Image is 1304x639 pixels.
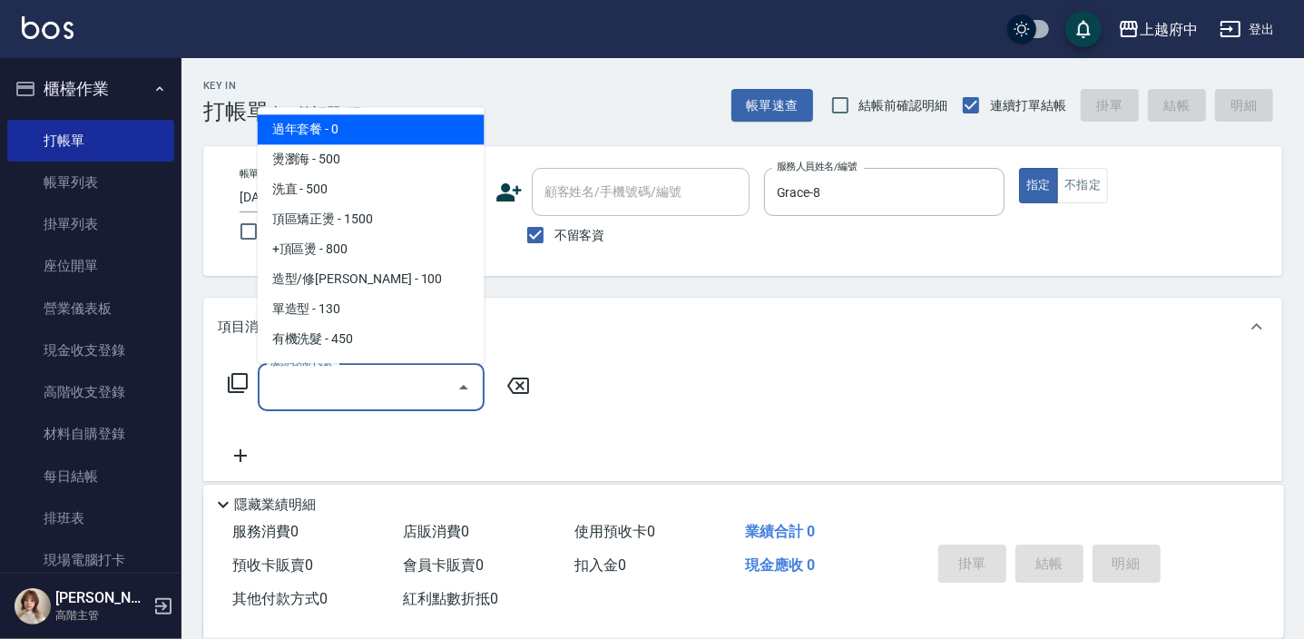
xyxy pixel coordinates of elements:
span: 上一筆訂單:#7 [269,102,362,124]
a: 營業儀表板 [7,288,174,329]
span: 燙瀏海 - 500 [258,145,485,175]
a: 高階收支登錄 [7,371,174,413]
img: Logo [22,16,74,39]
span: 加強補色 - 150 [258,355,485,385]
span: 紅利點數折抵 0 [404,590,499,607]
a: 帳單列表 [7,162,174,203]
label: 帳單日期 [240,167,278,181]
span: 現金應收 0 [746,556,816,574]
button: Close [449,373,478,402]
span: 使用預收卡 0 [574,523,655,540]
span: 過年套餐 - 0 [258,115,485,145]
button: 櫃檯作業 [7,65,174,113]
span: 會員卡販賣 0 [404,556,485,574]
span: 店販消費 0 [404,523,470,540]
a: 排班表 [7,497,174,539]
span: 有機洗髮 - 450 [258,325,485,355]
button: 帳單速查 [731,89,813,123]
button: 不指定 [1057,168,1108,203]
h3: 打帳單 [203,99,269,124]
a: 座位開單 [7,245,174,287]
label: 服務人員姓名/編號 [777,160,857,173]
span: 頂區矯正燙 - 1500 [258,205,485,235]
a: 每日結帳 [7,456,174,497]
span: 洗直 - 500 [258,175,485,205]
a: 現金收支登錄 [7,329,174,371]
span: 預收卡販賣 0 [232,556,313,574]
a: 材料自購登錄 [7,413,174,455]
button: save [1065,11,1102,47]
h5: [PERSON_NAME] [55,589,148,607]
button: 上越府中 [1111,11,1205,48]
span: 造型/修[PERSON_NAME] - 100 [258,265,485,295]
span: 扣入金 0 [574,556,626,574]
p: 隱藏業績明細 [234,496,316,515]
a: 打帳單 [7,120,174,162]
span: 其他付款方式 0 [232,590,328,607]
span: +頂區燙 - 800 [258,235,485,265]
h2: Key In [203,80,269,92]
div: 上越府中 [1140,18,1198,41]
a: 掛單列表 [7,203,174,245]
button: 登出 [1212,13,1282,46]
img: Person [15,588,51,624]
span: 業績合計 0 [746,523,816,540]
button: 指定 [1019,168,1058,203]
span: 連續打單結帳 [990,96,1066,115]
div: 項目消費 [203,298,1282,356]
span: 服務消費 0 [232,523,299,540]
span: 結帳前確認明細 [859,96,948,115]
input: YYYY/MM/DD hh:mm [240,182,441,212]
p: 項目消費 [218,318,272,337]
a: 現場電腦打卡 [7,539,174,581]
span: 單造型 - 130 [258,295,485,325]
span: 不留客資 [554,226,605,245]
p: 高階主管 [55,607,148,624]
